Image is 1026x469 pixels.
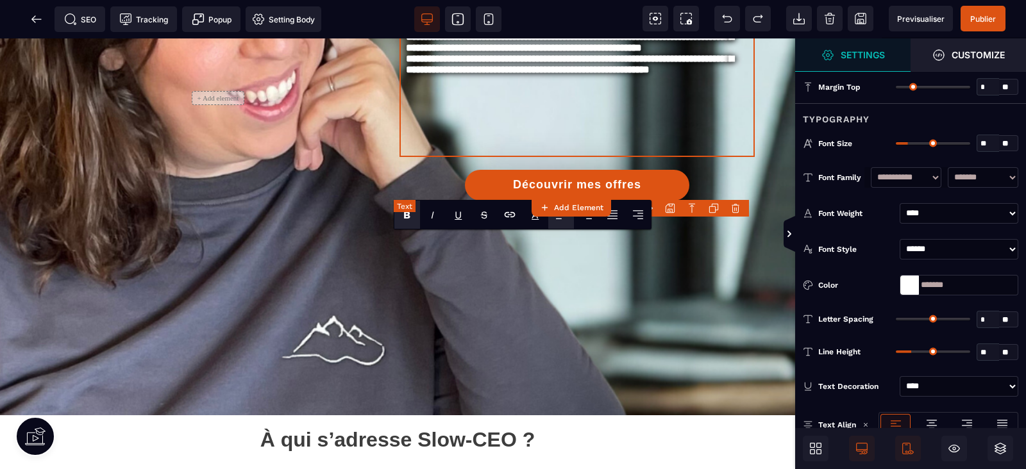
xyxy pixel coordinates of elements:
[403,209,410,221] b: B
[673,6,699,31] span: Screenshot
[471,201,497,229] span: Strike-through
[803,436,828,461] span: Open Blocks
[446,201,471,229] span: Underline
[260,390,535,413] b: À qui s’adresse Slow-CEO ?
[431,209,434,221] i: I
[988,436,1013,461] span: Open Layers
[818,279,895,292] div: Color
[394,201,420,229] span: Bold
[497,201,523,229] span: Link
[554,203,603,212] strong: Add Element
[849,436,875,461] span: Desktop Only
[818,380,895,393] div: Text Decoration
[252,13,315,26] span: Setting Body
[818,243,895,256] div: Font Style
[803,418,856,431] p: Text Align
[841,50,885,60] strong: Settings
[889,6,953,31] span: Preview
[818,314,873,324] span: Letter Spacing
[532,209,539,221] p: A
[64,13,96,26] span: SEO
[818,138,852,149] span: Font Size
[119,13,168,26] span: Tracking
[818,171,864,184] div: Font Family
[600,201,625,229] span: Align Justify
[192,13,231,26] span: Popup
[897,14,945,24] span: Previsualiser
[818,347,861,357] span: Line Height
[625,201,651,229] span: Align Right
[420,201,446,229] span: Italic
[895,436,921,461] span: Mobile Only
[952,50,1005,60] strong: Customize
[911,38,1026,72] span: Open Style Manager
[941,436,967,461] span: Hide/Show Block
[818,82,861,92] span: Margin Top
[818,207,895,220] div: Font Weight
[532,209,539,221] label: Font color
[795,38,911,72] span: Settings
[465,131,689,162] button: Découvrir mes offres
[643,6,668,31] span: View components
[795,103,1026,127] div: Typography
[970,14,996,24] span: Publier
[532,199,611,217] button: Add Element
[862,422,869,428] img: loading
[481,209,487,221] s: S
[455,209,462,221] u: U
